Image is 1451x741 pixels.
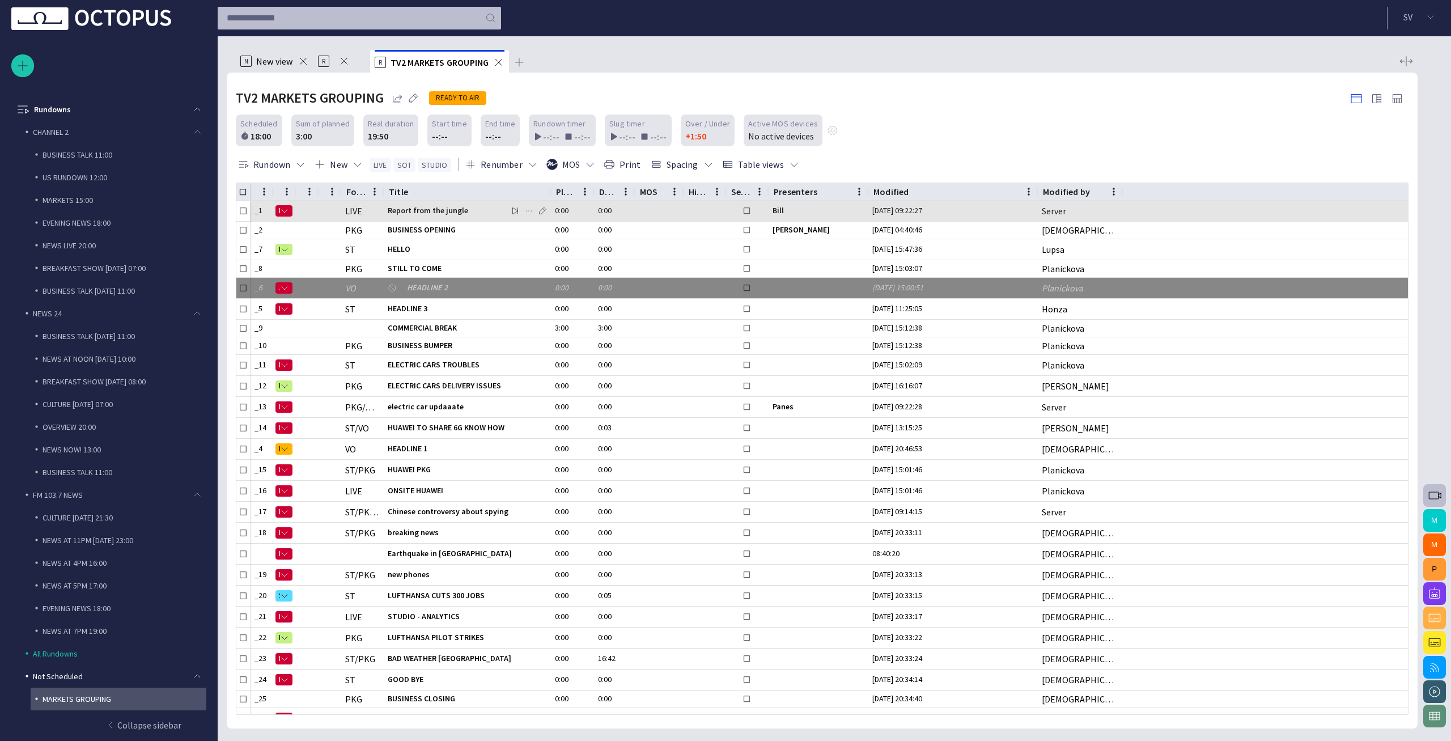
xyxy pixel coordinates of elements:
[555,548,589,559] div: 0:00
[43,149,206,160] p: BUSINESS TALK 11:00
[345,262,362,275] div: PKG
[275,355,292,375] button: N
[324,183,341,200] button: Menu
[279,486,280,496] span: N
[43,285,206,297] p: BUSINESS TALK [DATE] 11:00
[388,278,546,298] div: HEADLINE 2
[1403,10,1412,24] p: S V
[388,380,546,391] span: ELECTRIC CARS DELIVERY ISSUES
[31,189,206,211] div: MARKETS 15:00
[31,280,206,302] div: BUSINESS TALK [DATE] 11:00
[366,183,383,200] button: Menu
[555,443,589,454] div: 0:00
[388,460,546,480] div: HUAWEI PKG
[555,303,589,314] div: 0:00
[278,183,295,200] button: Menu
[598,611,616,622] div: 0:00
[31,552,206,574] div: NEWS AT 4PM 16:00
[43,376,206,387] p: BREAKFAST SHOW [DATE] 08:00
[1042,359,1084,371] div: Planickova
[43,331,206,342] p: BUSINESS TALK [DATE] 11:00
[254,282,268,293] div: _6
[345,485,362,497] div: LIVE
[1042,527,1118,539] div: Vedra
[31,143,206,166] div: BUSINESS TALK 11:00
[1042,548,1118,560] div: Vedra
[1042,243,1064,256] div: Lupsa
[555,401,589,412] div: 0:00
[388,544,546,564] div: Earthquake in Japan
[1423,509,1446,532] button: M
[872,527,927,538] div: 24/03 20:33:11
[872,506,927,517] div: 13/06 09:14:15
[345,205,362,217] div: LIVE
[279,549,280,558] span: N
[598,422,616,433] div: 0:03
[345,569,375,581] div: ST/PKG
[872,548,904,559] div: 08:40:20
[31,370,206,393] div: BREAKFAST SHOW [DATE] 08:00
[1042,443,1118,455] div: Vedra
[720,154,801,175] button: Table views
[31,234,206,257] div: NEWS LIVE 20:00
[388,443,546,454] span: HEADLINE 1
[345,590,355,602] div: ST
[301,183,318,200] button: Menu
[1042,569,1118,581] div: Vedra
[345,380,362,392] div: PKG
[345,224,362,236] div: PKG
[388,397,546,417] div: electric car updaaate
[275,397,292,417] button: N
[555,611,589,622] div: 0:00
[254,380,268,391] div: _12
[598,632,616,643] div: 0:00
[275,565,292,585] button: N
[345,359,355,371] div: ST
[555,653,589,664] div: 0:00
[254,401,268,412] div: _13
[388,244,546,255] span: HELLO
[31,461,206,484] div: BUSINESS TALK 11:00
[388,548,546,559] span: Earthquake in [GEOGRAPHIC_DATA]
[279,570,280,579] span: N
[31,438,206,461] div: NEWS NOW! 13:00
[240,56,252,67] p: N
[279,465,280,475] span: N
[31,574,206,597] div: NEWS AT 5PM 17:00
[345,632,362,644] div: PKG
[388,632,546,643] span: LUFTHANSA PILOT STRIKES
[649,154,715,175] button: Spacing
[279,424,280,433] span: N
[407,282,546,293] span: HEADLINE 2
[43,512,206,523] p: CULTURE [DATE] 21:30
[872,282,928,293] div: 12/09/2024 15:00:51
[388,401,546,412] span: electric car updaaate
[254,590,268,601] div: _20
[388,422,546,433] span: HUAWEI TO SHARE 6G KNOW HOW
[279,633,280,642] span: R
[345,527,375,539] div: ST/PKG
[345,282,356,294] div: VO
[236,154,308,175] button: Rundown
[236,90,384,106] h2: TV2 MARKETS GROUPING
[43,580,206,591] p: NEWS AT 5PM 17:00
[11,7,171,30] img: Octopus News Room
[279,361,280,370] span: N
[345,340,362,352] div: PKG
[31,325,206,348] div: BUSINESS TALK [DATE] 11:00
[872,303,927,314] div: 16/10/2024 11:25:05
[43,262,206,274] p: BREAKFAST SHOW [DATE] 07:00
[555,263,589,274] div: 0:00
[31,393,206,416] div: CULTURE [DATE] 07:00
[388,299,546,319] div: HEADLINE 3
[388,590,546,601] span: LUFTHANSA CUTS 300 JOBS
[254,225,268,235] div: _2
[275,299,292,319] button: N
[555,340,589,351] div: 0:00
[254,464,268,475] div: _15
[598,527,616,538] div: 0:00
[31,211,206,234] div: EVENING NEWS 18:00
[872,569,927,580] div: 24/03 20:33:13
[43,557,206,569] p: NEWS AT 4PM 16:00
[555,569,589,580] div: 0:00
